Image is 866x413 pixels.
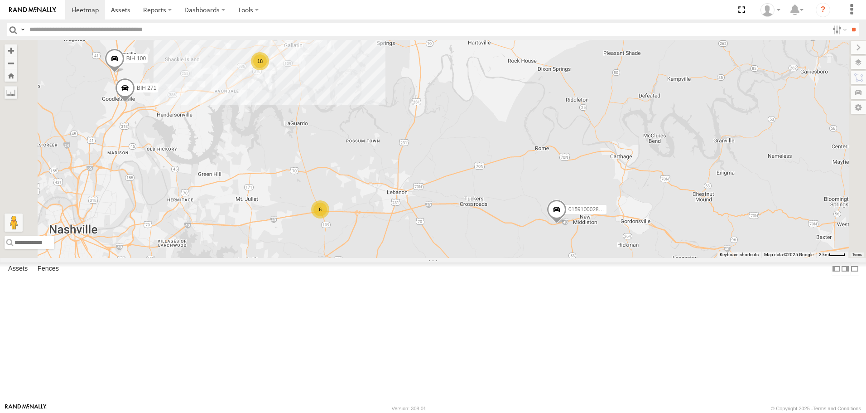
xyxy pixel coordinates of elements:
label: Fences [33,263,63,276]
a: Visit our Website [5,404,47,413]
button: Zoom Home [5,69,17,82]
label: Dock Summary Table to the Left [832,262,841,276]
div: Nele . [757,3,784,17]
label: Measure [5,86,17,99]
div: Version: 308.01 [392,406,426,411]
a: Terms and Conditions [813,406,861,411]
label: Search Filter Options [829,23,848,36]
i: ? [816,3,830,17]
span: Map data ©2025 Google [764,252,813,257]
span: BIH 271 [137,85,156,91]
button: Zoom in [5,44,17,57]
button: Drag Pegman onto the map to open Street View [5,214,23,232]
button: Map Scale: 2 km per 32 pixels [816,252,848,258]
label: Hide Summary Table [850,262,859,276]
div: 6 [311,200,329,219]
a: Terms (opens in new tab) [852,253,862,256]
span: 015910002855511 [568,206,614,213]
span: BIH 100 [126,56,146,62]
div: 18 [251,52,269,70]
label: Assets [4,263,32,276]
img: rand-logo.svg [9,7,56,13]
div: © Copyright 2025 - [771,406,861,411]
button: Zoom out [5,57,17,69]
button: Keyboard shortcuts [720,252,759,258]
label: Search Query [19,23,26,36]
label: Map Settings [851,101,866,114]
label: Dock Summary Table to the Right [841,262,850,276]
span: 2 km [819,252,829,257]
